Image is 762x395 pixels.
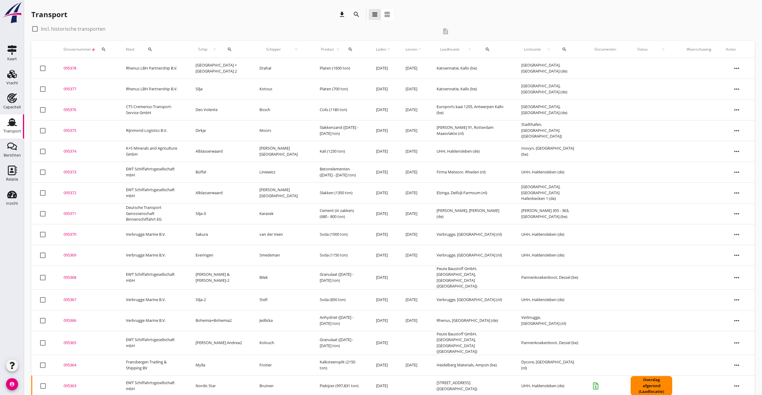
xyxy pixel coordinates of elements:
td: Mylla [188,355,252,375]
td: [PERSON_NAME] & [PERSON_NAME]-2 [188,266,252,289]
div: Capaciteit [3,105,21,109]
div: 095376 [64,107,111,113]
td: K+S Minerals and Agriculture GmbH [119,141,188,162]
td: [DATE] [398,182,429,203]
td: Katoennatie, Kallo (be) [429,79,514,99]
i: arrow_upward [386,47,391,52]
div: 095368 [64,275,111,281]
td: UHH, Haldensleben (de) [429,141,514,162]
td: Firma Meteoor, Rheden (nl) [429,162,514,182]
td: CTS Cremerius-Transport-Service GmbH [119,99,188,120]
div: Kaart [7,57,17,61]
td: UHH, Haldensleben (de) [514,162,587,182]
td: Jedlicka [252,310,312,331]
div: Berichten [4,153,21,157]
div: 095374 [64,148,111,154]
td: Büffel [188,162,252,182]
td: Verbrugge, [GEOGRAPHIC_DATA] (nl) [429,245,514,266]
i: view_headline [371,11,378,18]
td: [GEOGRAPHIC_DATA], [GEOGRAPHIC_DATA] (de) [514,99,587,120]
td: Granulaat ([DATE] - [DATE] ton) [312,331,369,355]
td: [DATE] [369,141,398,162]
i: account_circle [6,378,18,390]
td: Soda (1000 ton) [312,224,369,245]
td: [DATE] [369,289,398,310]
td: [DATE] [398,355,429,375]
td: EWT Schiffahrtsgesellschaft mbH [119,182,188,203]
div: 095375 [64,128,111,134]
td: Katoennatie, Kallo (be) [429,58,514,79]
div: 095366 [64,318,111,324]
td: Sakura [188,224,252,245]
td: [DATE] [369,266,398,289]
div: Documenten [594,47,616,52]
i: more_horiz [728,357,745,374]
td: [DATE] [369,120,398,141]
i: more_horiz [728,247,745,264]
div: 095371 [64,211,111,217]
span: Product [320,47,335,52]
span: Dossiernummer [64,47,91,52]
div: Waarschuwing [687,47,711,52]
td: Pannenkoekenboot, Dessel (be) [514,331,587,355]
td: Cement (in zakken) (680 - 800 ton) [312,203,369,224]
td: [DATE] [369,224,398,245]
td: Alblasserwaard [188,182,252,203]
label: Incl. historische transporten [41,26,105,32]
div: Klant [126,42,181,57]
td: UHH, Haldensleben (de) [514,289,587,310]
td: [DATE] [369,203,398,224]
td: Granulaat ([DATE] - [DATE] ton) [312,266,369,289]
td: [DATE] [398,203,429,224]
i: more_horiz [728,81,745,98]
td: [GEOGRAPHIC_DATA], [GEOGRAPHIC_DATA] (de) [514,79,587,99]
td: Stadthafen, [GEOGRAPHIC_DATA] ([GEOGRAPHIC_DATA]) [514,120,587,141]
span: Laadlocatie [437,47,463,52]
td: Bilek [252,266,312,289]
td: Betonelementen ([DATE] - [DATE] ton) [312,162,369,182]
td: Verbrugge Marine B.V. [119,224,188,245]
div: Transport [3,129,21,133]
td: [DATE] [369,99,398,120]
td: Deutsche Transport Genossenschaft Binnenschiffahrt EG [119,203,188,224]
td: [PERSON_NAME] 91, Rotterdam Maasvlakte (nl) [429,120,514,141]
td: [PERSON_NAME], [PERSON_NAME] (de) [429,203,514,224]
td: EWT Schiffahrtsgesellschaft mbH [119,162,188,182]
i: more_horiz [728,226,745,243]
img: logo-small.a267ee39.svg [1,2,23,24]
span: Laden [376,47,386,52]
i: arrow_upward [287,47,305,52]
td: [DATE] [398,224,429,245]
td: Soda (1150 ton) [312,245,369,266]
div: Vracht [6,81,18,85]
td: [DATE] [398,310,429,331]
i: more_horiz [728,185,745,201]
i: more_horiz [728,378,745,394]
i: arrow_upward [210,47,219,52]
i: more_horiz [728,312,745,329]
i: search [101,47,106,52]
div: Inzicht [6,201,18,205]
span: Schipper [259,47,287,52]
td: [DATE] [369,58,398,79]
td: Verbrugge Marine B.V. [119,289,188,310]
span: Schip [196,47,209,52]
td: Dycore, [GEOGRAPHIC_DATA] (nl) [514,355,587,375]
i: search [562,47,567,52]
td: Slakken (1350 ton) [312,182,369,203]
i: download [338,11,346,18]
i: more_horiz [728,101,745,118]
div: 095377 [64,86,111,92]
i: more_horiz [728,143,745,160]
td: EWT Schiffahrtsgesellschaft mbH [119,266,188,289]
td: [DATE] [398,289,429,310]
td: Silja-2 [188,289,252,310]
i: search [348,47,353,52]
td: [GEOGRAPHIC_DATA], [GEOGRAPHIC_DATA] Hafenbecken 1 (de) [514,182,587,203]
td: van der Veen [252,224,312,245]
i: arrow_upward [654,47,672,52]
td: Kotouc [252,79,312,99]
td: [DATE] [398,99,429,120]
td: Inovyn, [GEOGRAPHIC_DATA] (be) [514,141,587,162]
td: Drahal [252,58,312,79]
